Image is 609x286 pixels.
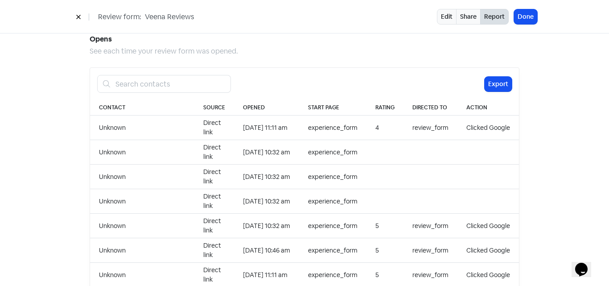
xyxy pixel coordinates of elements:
[98,12,141,22] span: Review form:
[299,165,366,189] td: experience_form
[234,238,299,263] td: [DATE] 10:46 am
[366,100,403,116] th: Rating
[299,189,366,214] td: experience_form
[194,238,234,263] td: Direct link
[90,100,194,116] th: Contact
[234,214,299,238] td: [DATE] 10:32 am
[514,9,537,24] button: Done
[234,100,299,116] th: Opened
[194,189,234,214] td: Direct link
[457,214,519,238] td: Clicked Google
[90,116,194,140] td: Unknown
[299,100,366,116] th: Start page
[194,165,234,189] td: Direct link
[403,238,457,263] td: review_form
[437,9,457,25] a: Edit
[110,75,231,93] input: Search contacts
[194,140,234,165] td: Direct link
[90,33,519,46] h5: Opens
[457,100,519,116] th: Action
[457,116,519,140] td: Clicked Google
[485,77,512,91] button: Export
[456,9,481,25] a: Share
[234,165,299,189] td: [DATE] 10:32 am
[403,214,457,238] td: review_form
[90,165,194,189] td: Unknown
[457,238,519,263] td: Clicked Google
[90,214,194,238] td: Unknown
[403,100,457,116] th: Directed to
[234,140,299,165] td: [DATE] 10:32 am
[194,100,234,116] th: Source
[90,46,519,57] div: See each time your review form was opened.
[194,116,234,140] td: Direct link
[194,214,234,238] td: Direct link
[234,189,299,214] td: [DATE] 10:32 am
[366,238,403,263] td: 5
[90,238,194,263] td: Unknown
[299,238,366,263] td: experience_form
[90,140,194,165] td: Unknown
[299,116,366,140] td: experience_form
[299,140,366,165] td: experience_form
[90,189,194,214] td: Unknown
[403,116,457,140] td: review_form
[234,116,299,140] td: [DATE] 11:11 am
[366,116,403,140] td: 4
[480,9,509,25] button: Report
[299,214,366,238] td: experience_form
[366,214,403,238] td: 5
[572,250,600,277] iframe: chat widget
